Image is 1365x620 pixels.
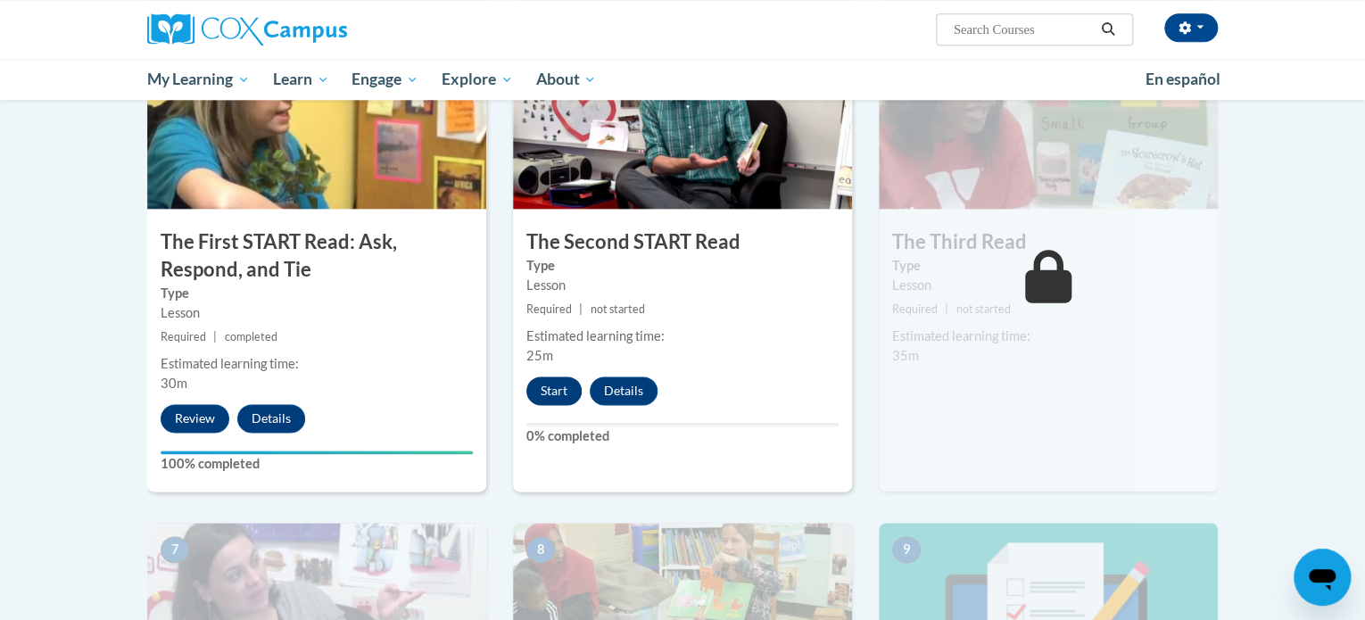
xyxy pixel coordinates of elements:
label: Type [161,284,473,303]
span: Explore [442,69,513,90]
img: Course Image [147,30,486,209]
span: Required [892,302,938,316]
span: 35m [892,348,919,363]
span: not started [590,302,644,316]
label: 100% completed [161,454,473,474]
button: Search [1095,19,1121,40]
span: | [579,302,583,316]
button: Review [161,404,229,433]
a: About [525,59,608,100]
h3: The First START Read: Ask, Respond, and Tie [147,228,486,284]
a: My Learning [136,59,261,100]
button: Account Settings [1164,13,1218,42]
span: | [213,330,217,343]
a: Explore [430,59,525,100]
span: 30m [161,376,187,391]
span: 7 [161,536,189,563]
div: Lesson [526,276,839,295]
span: not started [955,302,1010,316]
span: About [535,69,596,90]
h3: The Third Read [879,228,1218,256]
div: Your progress [161,451,473,454]
div: Lesson [892,276,1204,295]
span: | [945,302,948,316]
span: My Learning [147,69,250,90]
span: 25m [526,348,553,363]
label: Type [526,256,839,276]
span: 8 [526,536,555,563]
div: Estimated learning time: [526,327,839,346]
a: En español [1133,61,1231,98]
button: Start [526,376,582,405]
input: Search Courses [952,19,1095,40]
a: Engage [340,59,430,100]
div: Estimated learning time: [161,354,473,374]
span: Engage [352,69,418,90]
span: Required [161,330,206,343]
button: Details [590,376,658,405]
button: Details [237,404,305,433]
div: Lesson [161,303,473,323]
span: 9 [892,536,921,563]
div: Estimated learning time: [892,327,1204,346]
span: completed [224,330,277,343]
span: Learn [273,69,329,90]
div: Main menu [120,59,1245,100]
a: Learn [261,59,341,100]
img: Course Image [513,30,852,209]
span: Required [526,302,572,316]
h3: The Second START Read [513,228,852,256]
iframe: Button to launch messaging window [1294,549,1351,606]
img: Cox Campus [147,13,347,45]
img: Course Image [879,30,1218,209]
label: Type [892,256,1204,276]
a: Cox Campus [147,13,486,45]
label: 0% completed [526,426,839,446]
span: En español [1145,70,1220,88]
